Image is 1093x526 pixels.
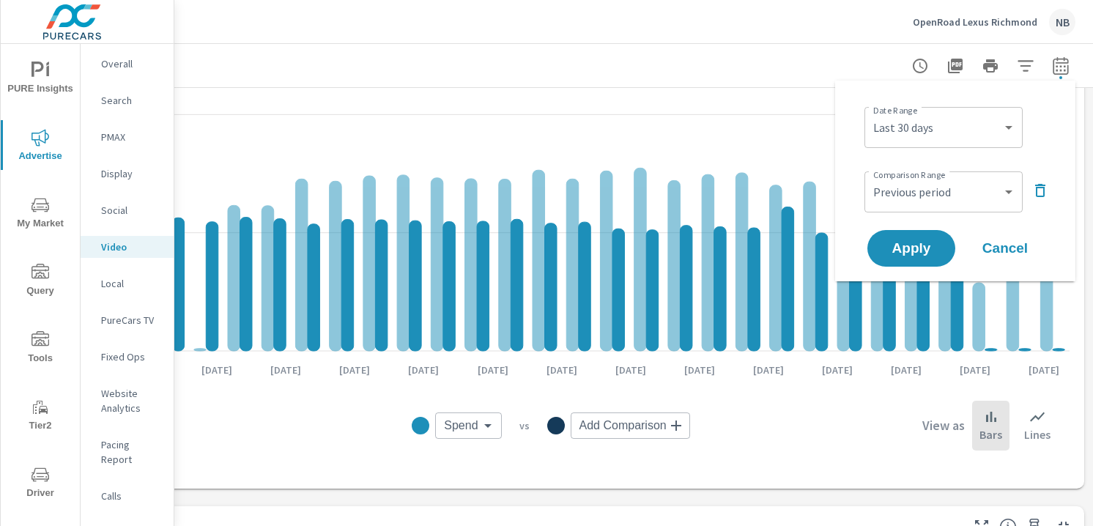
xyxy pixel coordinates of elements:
[5,129,75,165] span: Advertise
[1018,363,1070,377] p: [DATE]
[1011,51,1040,81] button: Apply Filters
[1046,51,1075,81] button: Select Date Range
[941,51,970,81] button: "Export Report to PDF"
[81,236,174,258] div: Video
[81,126,174,148] div: PMAX
[605,363,656,377] p: [DATE]
[5,466,75,502] span: Driver
[444,418,478,433] span: Spend
[101,203,162,218] p: Social
[101,56,162,71] p: Overall
[101,313,162,327] p: PureCars TV
[5,331,75,367] span: Tools
[5,264,75,300] span: Query
[5,399,75,434] span: Tier2
[949,363,1001,377] p: [DATE]
[81,382,174,419] div: Website Analytics
[101,276,162,291] p: Local
[101,437,162,467] p: Pacing Report
[329,363,380,377] p: [DATE]
[536,363,588,377] p: [DATE]
[101,166,162,181] p: Display
[101,386,162,415] p: Website Analytics
[81,53,174,75] div: Overall
[579,418,667,433] span: Add Comparison
[101,240,162,254] p: Video
[101,93,162,108] p: Search
[81,485,174,507] div: Calls
[674,363,725,377] p: [DATE]
[81,434,174,470] div: Pacing Report
[5,196,75,232] span: My Market
[81,346,174,368] div: Fixed Ops
[976,242,1034,255] span: Cancel
[881,363,932,377] p: [DATE]
[1024,426,1051,443] p: Lines
[5,62,75,97] span: PURE Insights
[81,309,174,331] div: PureCars TV
[467,363,519,377] p: [DATE]
[743,363,794,377] p: [DATE]
[976,51,1005,81] button: Print Report
[922,418,965,433] h6: View as
[812,363,863,377] p: [DATE]
[979,426,1002,443] p: Bars
[435,412,501,439] div: Spend
[867,230,955,267] button: Apply
[191,363,242,377] p: [DATE]
[81,89,174,111] div: Search
[882,242,941,255] span: Apply
[398,363,449,377] p: [DATE]
[1049,9,1075,35] div: NB
[101,130,162,144] p: PMAX
[913,15,1037,29] p: OpenRoad Lexus Richmond
[502,419,547,432] p: vs
[81,199,174,221] div: Social
[81,273,174,295] div: Local
[961,230,1049,267] button: Cancel
[571,412,690,439] div: Add Comparison
[81,163,174,185] div: Display
[101,349,162,364] p: Fixed Ops
[101,489,162,503] p: Calls
[260,363,311,377] p: [DATE]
